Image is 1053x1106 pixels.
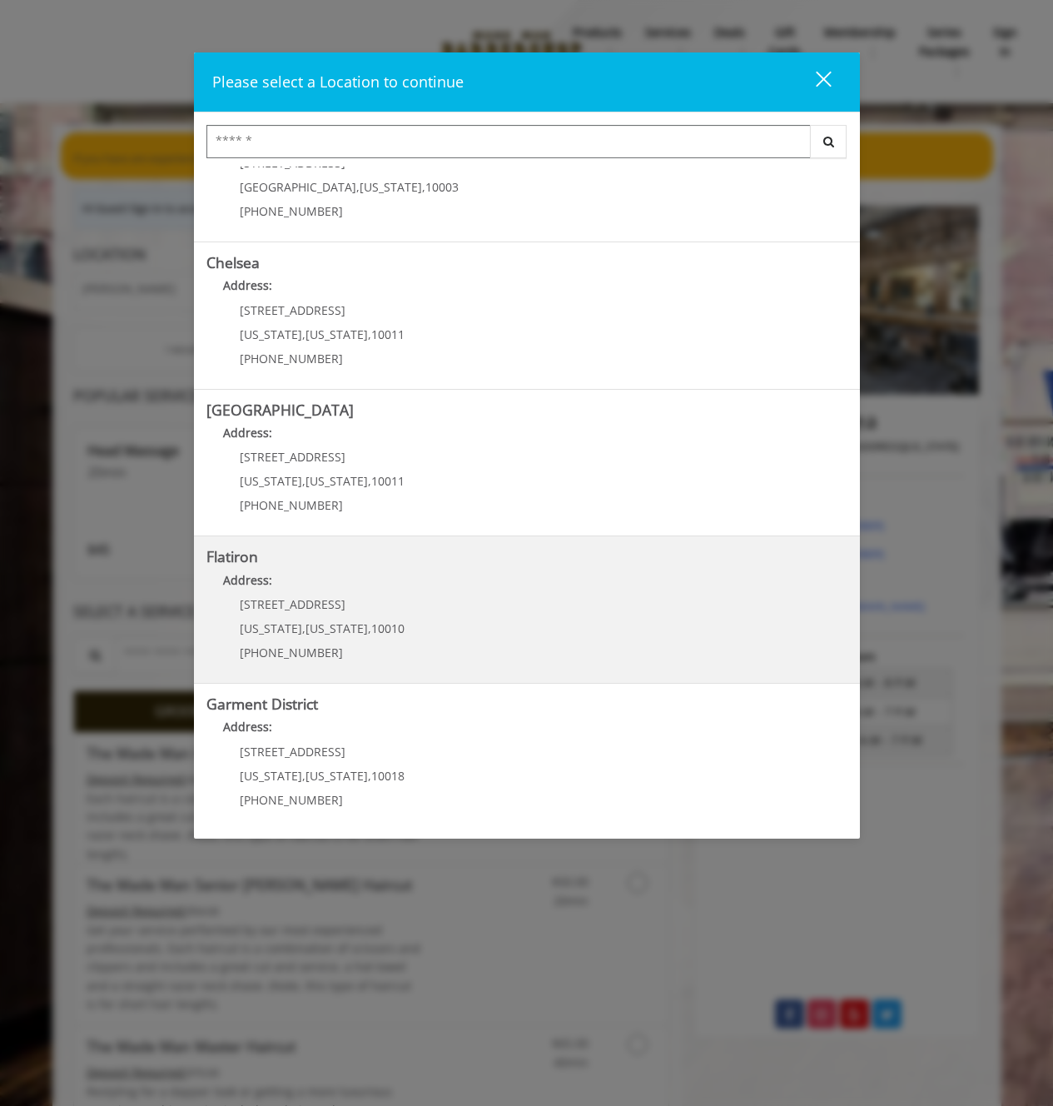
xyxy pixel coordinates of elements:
[240,645,343,660] span: [PHONE_NUMBER]
[206,125,811,158] input: Search Center
[368,326,371,342] span: ,
[240,744,345,760] span: [STREET_ADDRESS]
[223,572,272,588] b: Address:
[240,473,302,489] span: [US_STATE]
[223,719,272,735] b: Address:
[240,497,343,513] span: [PHONE_NUMBER]
[302,768,305,784] span: ,
[206,400,354,420] b: [GEOGRAPHIC_DATA]
[302,620,305,636] span: ,
[356,179,360,195] span: ,
[305,326,368,342] span: [US_STATE]
[206,694,318,714] b: Garment District
[422,179,425,195] span: ,
[240,620,302,636] span: [US_STATE]
[305,768,368,784] span: [US_STATE]
[368,768,371,784] span: ,
[302,473,305,489] span: ,
[302,326,305,342] span: ,
[371,620,405,636] span: 10010
[797,70,830,95] div: close dialog
[371,768,405,784] span: 10018
[240,203,343,219] span: [PHONE_NUMBER]
[425,179,459,195] span: 10003
[240,179,356,195] span: [GEOGRAPHIC_DATA]
[223,425,272,441] b: Address:
[240,792,343,808] span: [PHONE_NUMBER]
[206,546,258,566] b: Flatiron
[206,125,847,167] div: Center Select
[368,473,371,489] span: ,
[240,302,345,318] span: [STREET_ADDRESS]
[240,351,343,366] span: [PHONE_NUMBER]
[212,72,464,92] span: Please select a Location to continue
[305,473,368,489] span: [US_STATE]
[240,326,302,342] span: [US_STATE]
[371,473,405,489] span: 10011
[240,596,345,612] span: [STREET_ADDRESS]
[819,136,838,147] i: Search button
[785,65,842,99] button: close dialog
[240,449,345,465] span: [STREET_ADDRESS]
[305,620,368,636] span: [US_STATE]
[223,277,272,293] b: Address:
[206,252,260,272] b: Chelsea
[360,179,422,195] span: [US_STATE]
[368,620,371,636] span: ,
[371,326,405,342] span: 10011
[240,768,302,784] span: [US_STATE]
